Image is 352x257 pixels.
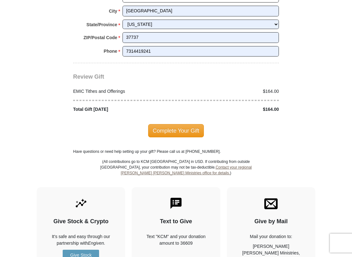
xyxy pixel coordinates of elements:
[84,33,117,42] strong: ZIP/Postal Code
[70,88,176,95] div: EMIC Tithes and Offerings
[148,124,204,137] span: Complete Your Gift
[176,88,282,95] div: $164.00
[88,241,105,246] i: Engiven.
[143,233,209,247] div: Text "KCM" and your donation amount to 36609
[100,159,252,187] p: (All contributions go to KCM [GEOGRAPHIC_DATA] in USD. If contributing from outside [GEOGRAPHIC_D...
[143,218,209,225] h4: Text to Give
[48,218,114,225] h4: Give Stock & Crypto
[73,74,104,80] span: Review Gift
[169,197,183,210] img: text-to-give.svg
[104,47,117,56] strong: Phone
[48,233,114,247] p: It's safe and easy through our partnership with
[264,197,278,210] img: envelope.svg
[73,149,279,154] p: Have questions or need help setting up your gift? Please call us at [PHONE_NUMBER].
[86,20,117,29] strong: State/Province
[238,233,304,240] p: Mail your donation to:
[74,197,88,210] img: give-by-stock.svg
[176,106,282,113] div: $164.00
[238,218,304,225] h4: Give by Mail
[70,106,176,113] div: Total Gift [DATE]
[109,7,117,15] strong: City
